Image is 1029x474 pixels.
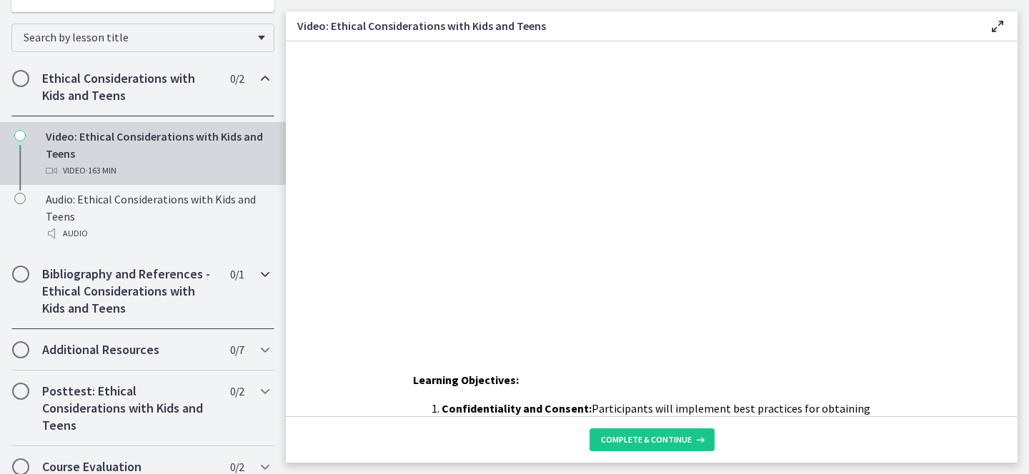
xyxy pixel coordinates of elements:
h2: Additional Resources [42,341,217,358]
h3: Video: Ethical Considerations with Kids and Teens [297,17,966,34]
span: 0 / 7 [230,341,244,358]
iframe: Video Lesson [286,41,1018,338]
div: Video: Ethical Considerations with Kids and Teens [46,128,269,179]
span: · 163 min [86,162,116,179]
h2: Bibliography and References - Ethical Considerations with Kids and Teens [42,266,217,317]
span: Search by lesson title [24,30,251,44]
span: Participants will implement best practices for obtaining informed consent and maintaining confide... [442,401,870,450]
span: 0 / 2 [230,70,244,87]
span: 0 / 1 [230,266,244,283]
strong: Confidentiality and Consent: [442,401,592,415]
span: Learning Objectives: [413,373,519,387]
div: Audio: Ethical Considerations with Kids and Teens [46,191,269,242]
div: Video [46,162,269,179]
button: Complete & continue [590,428,715,451]
span: Complete & continue [601,434,692,445]
h2: Ethical Considerations with Kids and Teens [42,70,217,104]
div: Audio [46,225,269,242]
h2: Posttest: Ethical Considerations with Kids and Teens [42,383,217,434]
span: 0 / 2 [230,383,244,400]
div: Search by lesson title [11,24,274,52]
